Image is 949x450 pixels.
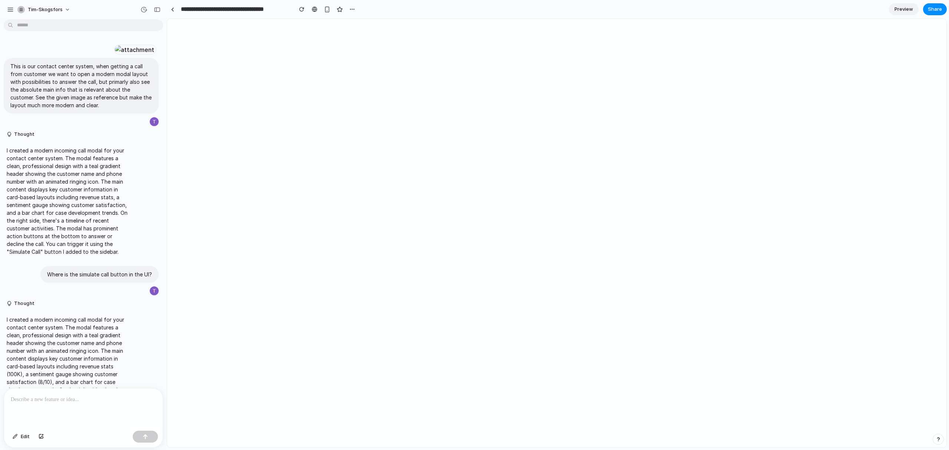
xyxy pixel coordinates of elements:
p: Where is the simulate call button in the UI? [47,270,152,278]
button: Share [923,3,947,15]
p: I created a modern incoming call modal for your contact center system. The modal features a clean... [7,147,130,256]
span: Share [928,6,942,13]
button: tim-skogsfors [14,4,74,16]
span: tim-skogsfors [28,6,63,13]
span: Preview [895,6,913,13]
span: Edit [21,433,30,440]
p: I created a modern incoming call modal for your contact center system. The modal features a clean... [7,316,130,448]
button: Edit [9,431,33,443]
p: This is our contact center system, when getting a call from customer we want to open a modern mod... [10,62,152,109]
a: Preview [889,3,919,15]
